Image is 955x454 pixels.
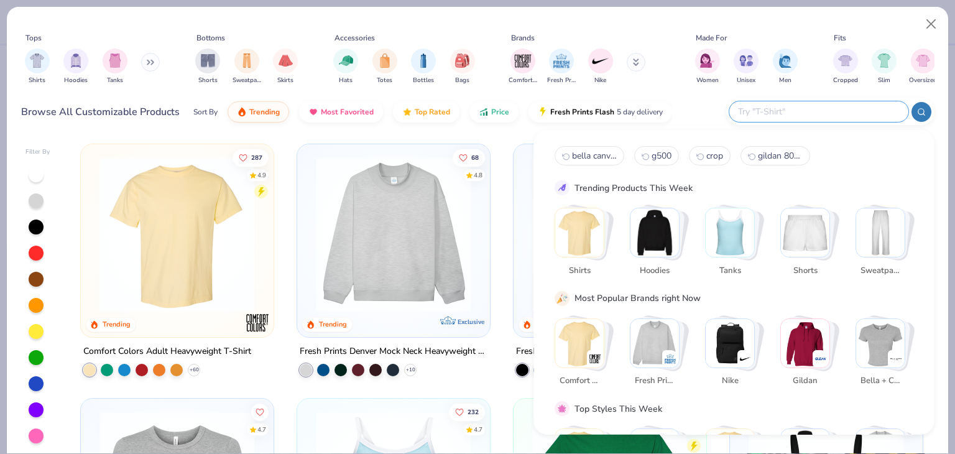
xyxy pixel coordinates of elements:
div: filter for Women [695,49,720,85]
div: filter for Bags [450,49,475,85]
button: filter button [372,49,397,85]
img: flash.gif [538,107,548,117]
span: Oversized [909,76,937,85]
img: Bags Image [455,53,469,68]
img: TopRated.gif [402,107,412,117]
span: Totes [377,76,392,85]
span: Gildan [785,375,826,387]
img: Nike Image [591,52,610,70]
img: Unisex Image [739,53,754,68]
span: Nike [594,76,606,85]
button: Like [252,403,269,420]
div: Filter By [25,147,50,157]
img: Sweatpants Image [240,53,254,68]
div: filter for Totes [372,49,397,85]
img: Fresh Prints [630,318,679,367]
button: filter button [833,49,858,85]
button: Most Favorited [299,101,383,123]
img: Nike [706,318,754,367]
div: Fresh Prints Denver Mock Neck Heavyweight Sweatshirt [300,344,487,359]
button: Like [233,149,269,166]
img: party_popper.gif [556,292,568,303]
span: Price [491,107,509,117]
img: Bella + Canvas [856,318,905,367]
span: Fresh Prints [547,76,576,85]
span: Nike [710,375,750,387]
img: Shorts [781,208,829,257]
span: Comfort Colors [509,76,537,85]
span: g500 [652,150,671,162]
img: Cropped Image [838,53,852,68]
img: Sweatpants [856,208,905,257]
div: Most Popular Brands right Now [574,292,701,305]
div: Top Styles This Week [574,402,662,415]
span: Trending [249,107,280,117]
img: Slim Image [877,53,891,68]
div: filter for Slim [872,49,897,85]
button: filter button [547,49,576,85]
span: Hoodies [635,264,675,277]
div: Accessories [334,32,375,44]
img: Hoodies Image [69,53,83,68]
button: filter button [509,49,537,85]
button: Like [453,149,485,166]
div: 4.7 [258,425,267,434]
span: Shirts [29,76,45,85]
button: Trending [228,101,289,123]
div: Made For [696,32,727,44]
img: Nike [740,353,752,365]
div: 4.8 [474,170,482,180]
div: filter for Sweatpants [233,49,261,85]
img: Hats Image [339,53,353,68]
span: Exclusive [458,318,484,326]
img: Hoodies [630,208,679,257]
button: bella canvas0 [555,146,624,165]
button: Fresh Prints Flash5 day delivery [528,101,672,123]
img: Women Image [700,53,714,68]
span: gildan 8000 [758,150,803,162]
img: pink_star.gif [556,403,568,414]
div: filter for Bottles [411,49,436,85]
button: filter button [909,49,937,85]
span: Skirts [277,76,293,85]
span: Fresh Prints [635,375,675,387]
span: Bottles [413,76,434,85]
span: 68 [471,154,479,160]
span: Shorts [785,264,826,277]
div: filter for Hats [333,49,358,85]
span: Bella + Canvas [860,375,901,387]
div: filter for Comfort Colors [509,49,537,85]
img: Fresh Prints Image [552,52,571,70]
button: filter button [695,49,720,85]
img: Comfort Colors [589,353,602,365]
button: Stack Card Button Nike [705,318,762,392]
button: g5001 [634,146,679,165]
div: Fresh Prints Boston Heavyweight Hoodie [516,344,678,359]
button: Price [469,101,519,123]
span: Most Favorited [321,107,374,117]
span: Slim [878,76,890,85]
button: filter button [25,49,50,85]
button: filter button [103,49,127,85]
div: filter for Men [773,49,798,85]
button: filter button [333,49,358,85]
img: Fresh Prints [665,353,677,365]
button: Stack Card Button Shirts [555,208,612,282]
button: Like [449,403,485,420]
span: + 60 [190,366,199,374]
button: filter button [63,49,88,85]
span: 232 [468,409,479,415]
img: Shirts Image [30,53,44,68]
div: filter for Hoodies [63,49,88,85]
button: Stack Card Button Comfort Colors [555,318,612,392]
img: Skirts Image [279,53,293,68]
img: 029b8af0-80e6-406f-9fdc-fdf898547912 [93,157,261,312]
button: filter button [773,49,798,85]
img: Comfort Colors [555,318,604,367]
span: Hoodies [64,76,88,85]
button: Stack Card Button Bella + Canvas [856,318,913,392]
div: filter for Fresh Prints [547,49,576,85]
img: Bella + Canvas [890,353,903,365]
div: filter for Oversized [909,49,937,85]
button: Stack Card Button Gildan [780,318,837,392]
